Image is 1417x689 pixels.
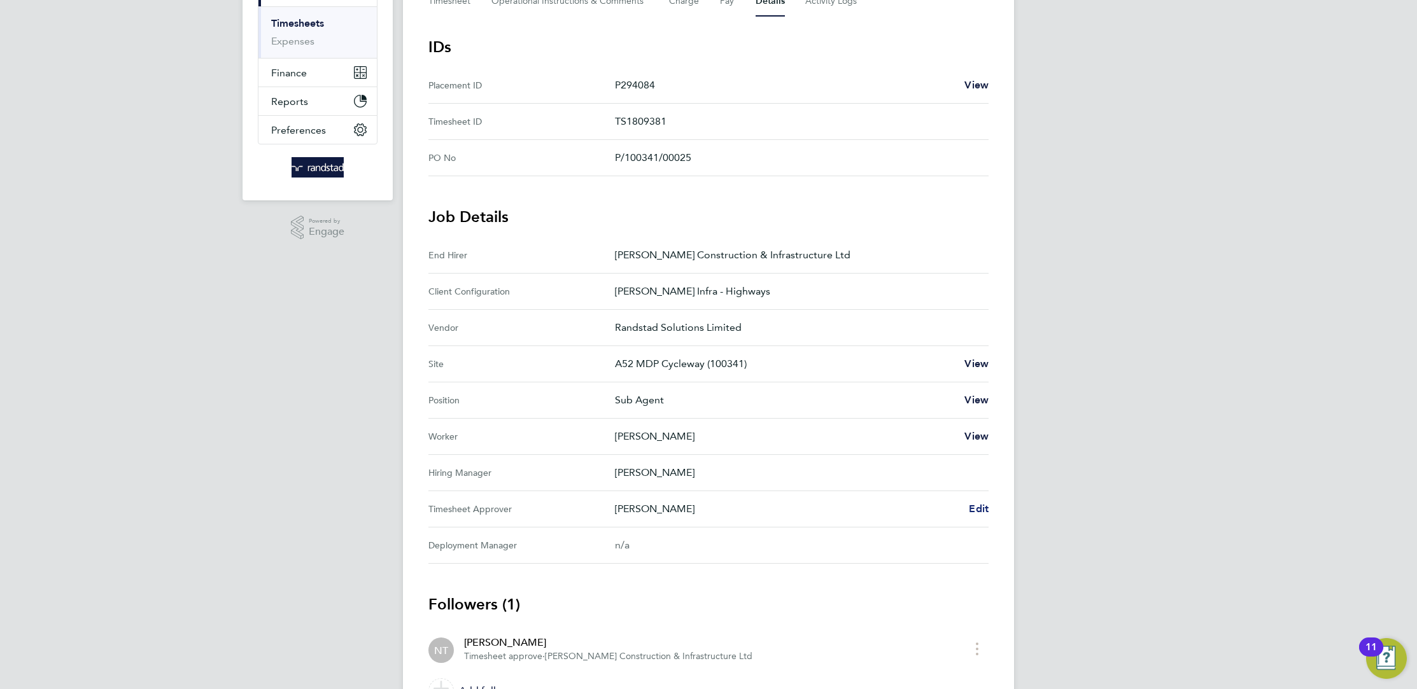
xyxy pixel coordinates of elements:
button: Finance [258,59,377,87]
p: [PERSON_NAME] [615,429,954,444]
div: Timesheets [258,6,377,58]
a: Edit [969,501,989,517]
div: [PERSON_NAME] [464,635,752,650]
a: Go to home page [258,157,377,177]
span: View [964,358,989,370]
div: Hiring Manager [428,465,615,480]
p: [PERSON_NAME] Construction & Infrastructure Ltd [615,247,978,263]
div: Position [428,393,615,408]
div: n/a [615,538,968,553]
p: A52 MDP Cycleway (100341) [615,356,954,372]
div: Worker [428,429,615,444]
a: Timesheets [271,17,324,29]
span: Timesheet approve [464,651,542,662]
button: Preferences [258,116,377,144]
span: Engage [309,226,344,237]
a: Expenses [271,35,314,47]
a: View [964,393,989,408]
button: Open Resource Center, 11 new notifications [1366,638,1407,679]
span: View [964,79,989,91]
p: [PERSON_NAME] [615,465,978,480]
p: Sub Agent [615,393,954,408]
a: View [964,78,989,93]
a: View [964,356,989,372]
p: Randstad Solutions Limited [615,320,978,335]
h3: IDs [428,37,989,57]
div: Vendor [428,320,615,335]
a: Powered byEngage [291,216,345,240]
a: View [964,429,989,444]
p: TS1809381 [615,114,978,129]
span: View [964,394,989,406]
span: Finance [271,67,307,79]
div: Timesheet ID [428,114,615,129]
button: timesheet menu [966,639,989,658]
div: Ned Tagoe [428,637,454,663]
div: 11 [1365,647,1377,664]
span: Edit [969,503,989,515]
div: Placement ID [428,78,615,93]
p: [PERSON_NAME] Infra - Highways [615,284,978,299]
p: [PERSON_NAME] [615,501,959,517]
span: Reports [271,95,308,108]
div: Site [428,356,615,372]
h3: Job Details [428,207,989,227]
div: Deployment Manager [428,538,615,553]
span: Powered by [309,216,344,226]
div: Timesheet Approver [428,501,615,517]
div: Client Configuration [428,284,615,299]
h3: Followers (1) [428,594,989,615]
div: PO No [428,150,615,165]
p: P/100341/00025 [615,150,978,165]
div: End Hirer [428,247,615,263]
img: randstad-logo-retina.png [292,157,344,177]
span: · [542,651,545,662]
span: NT [434,643,448,657]
span: View [964,430,989,442]
p: P294084 [615,78,954,93]
button: Reports [258,87,377,115]
span: [PERSON_NAME] Construction & Infrastructure Ltd [545,651,752,662]
span: Preferences [271,124,326,136]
